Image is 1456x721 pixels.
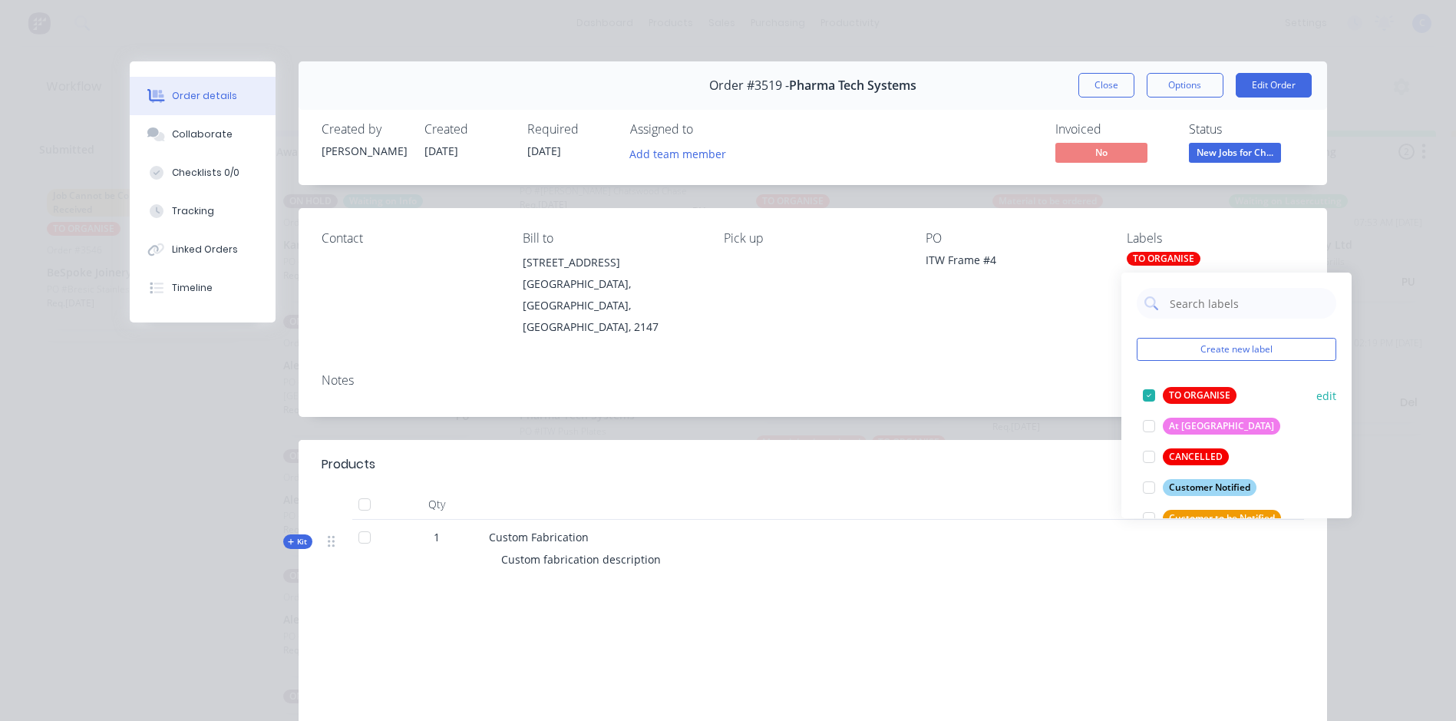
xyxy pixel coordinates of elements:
input: Search labels [1168,288,1329,319]
div: At [GEOGRAPHIC_DATA] [1163,418,1280,435]
div: Bill to [523,231,699,246]
span: 1 [434,529,440,545]
div: Collaborate [172,127,233,141]
button: TO ORGANISE [1137,385,1243,406]
button: Linked Orders [130,230,276,269]
button: Order details [130,77,276,115]
div: Required [527,122,612,137]
div: Customer to be Notified [1163,510,1281,527]
div: Customer Notified [1163,479,1256,496]
button: Customer Notified [1137,477,1263,498]
div: Tracking [172,204,214,218]
div: Kit [283,534,312,549]
button: CANCELLED [1137,446,1235,468]
button: Create new label [1137,338,1336,361]
div: Linked Orders [172,243,238,256]
div: TO ORGANISE [1127,252,1200,266]
span: Kit [288,536,308,547]
button: Add team member [621,143,734,164]
div: Created [424,122,509,137]
div: Pick up [724,231,900,246]
span: [DATE] [527,144,561,158]
button: edit [1316,388,1336,404]
button: Tracking [130,192,276,230]
div: CANCELLED [1163,448,1229,465]
span: Custom fabrication description [501,552,661,567]
div: Checklists 0/0 [172,166,239,180]
div: TO ORGANISE [1163,387,1236,404]
button: Close [1078,73,1134,98]
button: Add team member [630,143,735,164]
div: [STREET_ADDRESS] [523,252,699,273]
div: [PERSON_NAME] [322,143,406,159]
div: Created by [322,122,406,137]
div: Status [1189,122,1304,137]
div: Order details [172,89,237,103]
div: Assigned to [630,122,784,137]
span: [DATE] [424,144,458,158]
div: Contact [322,231,498,246]
div: [GEOGRAPHIC_DATA], [GEOGRAPHIC_DATA], [GEOGRAPHIC_DATA], 2147 [523,273,699,338]
div: [STREET_ADDRESS][GEOGRAPHIC_DATA], [GEOGRAPHIC_DATA], [GEOGRAPHIC_DATA], 2147 [523,252,699,338]
button: At [GEOGRAPHIC_DATA] [1137,415,1286,437]
span: No [1055,143,1147,162]
span: Pharma Tech Systems [789,78,916,93]
span: New Jobs for Ch... [1189,143,1281,162]
span: Order #3519 - [709,78,789,93]
div: PO [926,231,1102,246]
button: New Jobs for Ch... [1189,143,1281,166]
button: Customer to be Notified [1137,508,1287,529]
button: Checklists 0/0 [130,154,276,192]
button: Options [1147,73,1223,98]
div: Timeline [172,281,213,295]
div: Qty [391,489,483,520]
div: Invoiced [1055,122,1170,137]
div: Products [322,455,375,474]
div: Labels [1127,231,1303,246]
span: Custom Fabrication [489,530,589,544]
div: Notes [322,373,1304,388]
div: ITW Frame #4 [926,252,1102,273]
button: Edit Order [1236,73,1312,98]
button: Collaborate [130,115,276,154]
button: Timeline [130,269,276,307]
